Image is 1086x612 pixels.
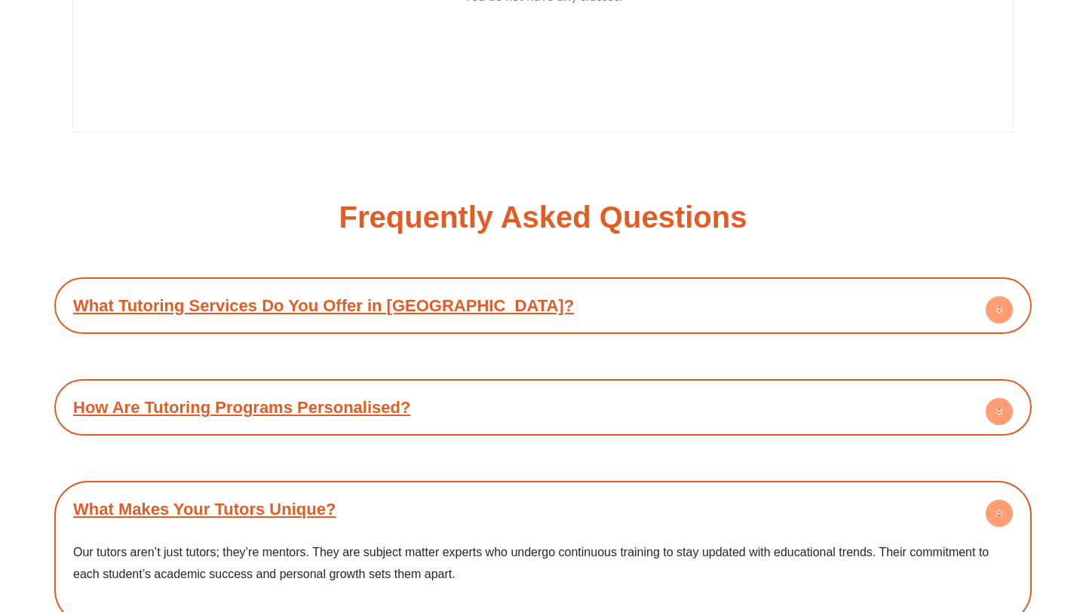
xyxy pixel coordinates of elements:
[62,488,1024,530] div: What Makes Your Tutors Unique?
[339,202,747,232] h2: Frequently Asked Questions
[827,442,1086,612] iframe: Chat Widget
[73,296,574,315] a: What Tutoring Services Do You Offer in [GEOGRAPHIC_DATA]?
[73,500,336,519] a: What Makes Your Tutors Unique?
[73,398,410,417] a: How Are Tutoring Programs Personalised?
[62,387,1024,428] div: How Are Tutoring Programs Personalised?
[73,546,989,581] span: Our tutors aren’t just tutors; they’re mentors. They are subject matter experts who undergo conti...
[62,285,1024,326] div: What Tutoring Services Do You Offer in [GEOGRAPHIC_DATA]?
